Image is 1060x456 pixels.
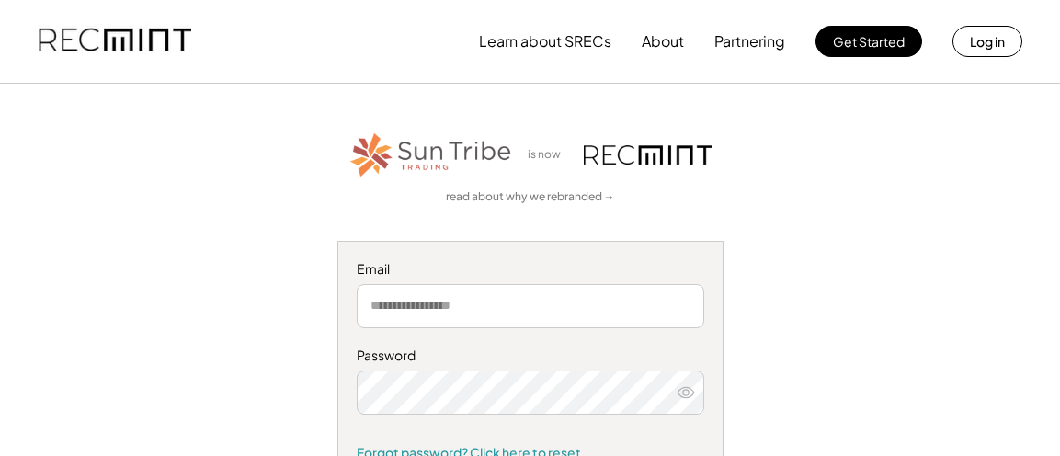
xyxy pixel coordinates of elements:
a: read about why we rebranded → [446,189,615,205]
div: Email [357,260,704,279]
img: recmint-logotype%403x.png [39,10,191,73]
button: Get Started [815,26,922,57]
img: STT_Horizontal_Logo%2B-%2BColor.png [348,130,514,180]
div: Password [357,347,704,365]
button: Learn about SRECs [479,23,611,60]
div: is now [523,147,575,163]
button: Partnering [714,23,785,60]
img: recmint-logotype%403x.png [584,145,712,165]
button: Log in [952,26,1022,57]
button: About [642,23,684,60]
